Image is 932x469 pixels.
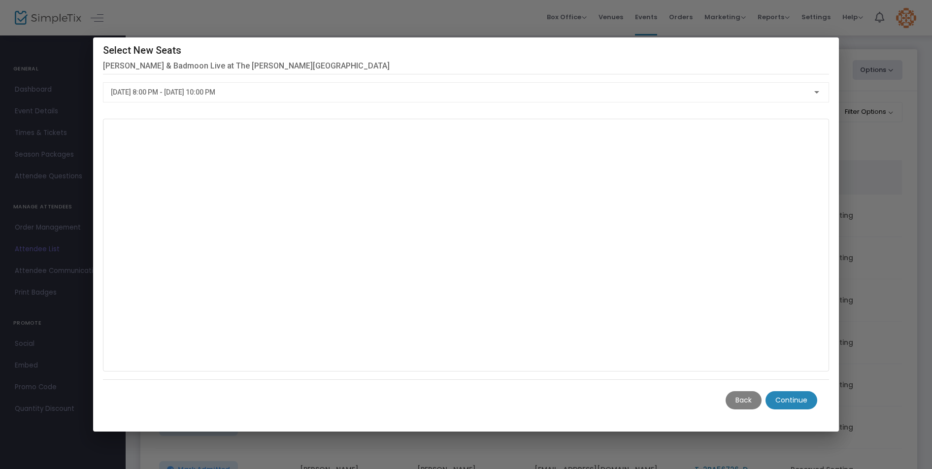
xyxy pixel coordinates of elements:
iframe: seating chart [103,119,833,371]
h2: Select New Seats [103,42,829,58]
m-button: Back [726,391,762,409]
m-button: Continue [766,391,817,409]
span: [DATE] 8:00 PM - [DATE] 10:00 PM [111,88,215,96]
span: [PERSON_NAME] & Badmoon Live at The [PERSON_NAME][GEOGRAPHIC_DATA] [103,58,829,74]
